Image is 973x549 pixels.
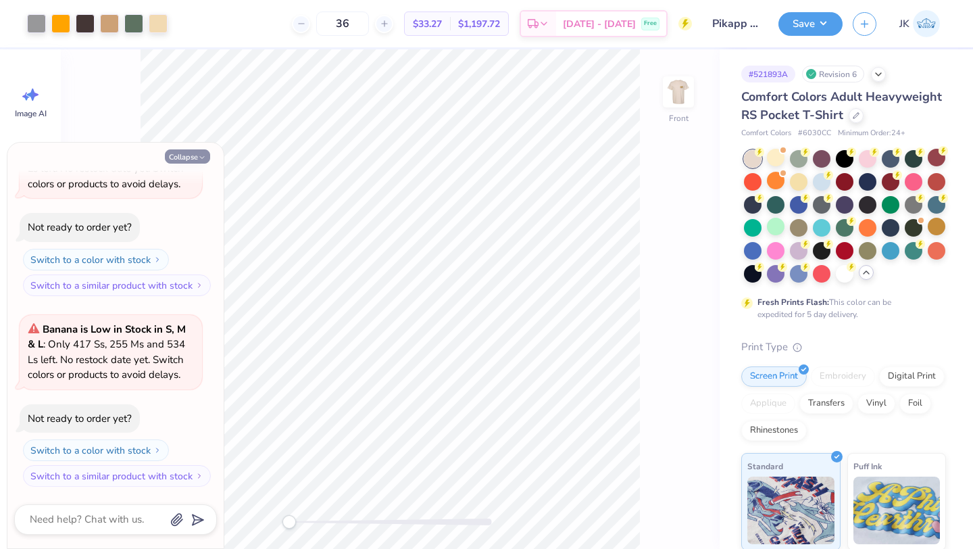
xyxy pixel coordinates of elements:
span: Free [644,19,657,28]
div: Vinyl [857,393,895,414]
div: Not ready to order yet? [28,412,132,425]
img: Standard [747,477,834,544]
img: Front [665,78,692,105]
div: Print Type [741,339,946,355]
img: Puff Ink [853,477,941,544]
input: Untitled Design [702,10,768,37]
span: $33.27 [413,17,442,31]
span: Image AI [15,108,47,119]
div: # 521893A [741,66,795,82]
span: JK [899,16,909,32]
div: Applique [741,393,795,414]
span: # 6030CC [798,128,831,139]
img: Switch to a color with stock [153,446,161,454]
img: Joshua Kelley [913,10,940,37]
span: $1,197.72 [458,17,500,31]
span: Puff Ink [853,459,882,473]
div: Screen Print [741,366,807,387]
button: Collapse [165,149,210,164]
button: Switch to a similar product with stock [23,274,211,296]
div: Digital Print [879,366,945,387]
strong: Fresh Prints Flash: [757,297,829,308]
img: Switch to a similar product with stock [195,281,203,289]
div: Revision 6 [802,66,864,82]
span: : Only 417 Ss, 255 Ms and 534 Ls left. No restock date yet. Switch colors or products to avoid de... [28,131,186,191]
div: Rhinestones [741,421,807,441]
button: Switch to a color with stock [23,439,169,461]
span: Comfort Colors Adult Heavyweight RS Pocket T-Shirt [741,89,942,123]
div: Foil [899,393,931,414]
button: Save [778,12,843,36]
img: Switch to a similar product with stock [195,472,203,480]
span: : Only 417 Ss, 255 Ms and 534 Ls left. No restock date yet. Switch colors or products to avoid de... [28,323,186,382]
span: Minimum Order: 24 + [838,128,905,139]
a: JK [893,10,946,37]
div: Not ready to order yet? [28,220,132,234]
div: Embroidery [811,366,875,387]
button: Switch to a color with stock [23,249,169,270]
button: Switch to a similar product with stock [23,465,211,487]
div: Front [669,112,689,124]
input: – – [316,11,369,36]
span: [DATE] - [DATE] [563,17,636,31]
div: Transfers [799,393,853,414]
div: Accessibility label [282,515,296,529]
strong: Banana is Low in Stock in S, M & L [28,323,186,352]
img: Switch to a color with stock [153,256,161,264]
span: Comfort Colors [741,128,791,139]
span: Standard [747,459,783,473]
div: This color can be expedited for 5 day delivery. [757,296,924,320]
